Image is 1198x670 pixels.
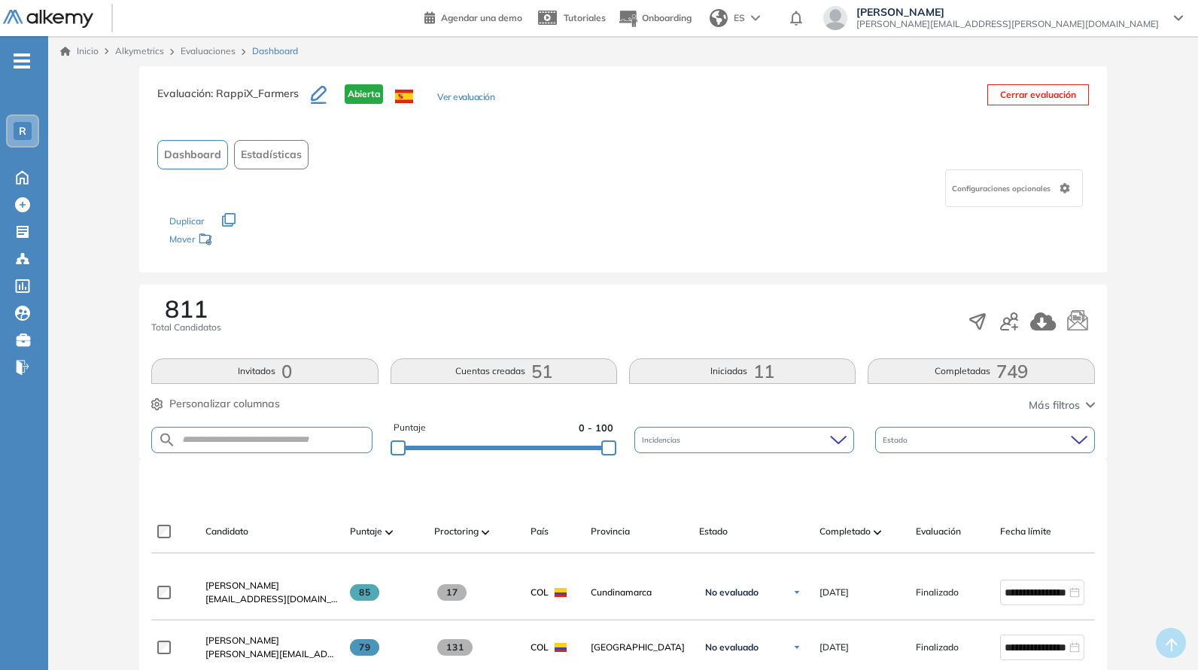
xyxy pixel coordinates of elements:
[1029,397,1095,413] button: Más filtros
[424,8,522,26] a: Agendar una demo
[205,579,338,592] a: [PERSON_NAME]
[241,147,302,163] span: Estadísticas
[579,421,613,435] span: 0 - 100
[169,396,280,412] span: Personalizar columnas
[211,87,299,100] span: : RappiX_Farmers
[434,525,479,538] span: Proctoring
[205,635,279,646] span: [PERSON_NAME]
[157,140,228,169] button: Dashboard
[60,44,99,58] a: Inicio
[618,2,692,35] button: Onboarding
[531,641,549,654] span: COL
[205,580,279,591] span: [PERSON_NAME]
[564,12,606,23] span: Tutoriales
[3,10,93,29] img: Logo
[734,11,745,25] span: ES
[916,641,959,654] span: Finalizado
[945,169,1083,207] div: Configuraciones opcionales
[385,530,393,534] img: [missing "en.ARROW_ALT" translation]
[205,592,338,606] span: [EMAIL_ADDRESS][DOMAIN_NAME]
[1000,525,1051,538] span: Fecha límite
[868,358,1094,384] button: Completadas749
[350,639,379,656] span: 79
[350,525,382,538] span: Puntaje
[482,530,489,534] img: [missing "en.ARROW_ALT" translation]
[883,434,911,446] span: Estado
[751,15,760,21] img: arrow
[441,12,522,23] span: Agendar una demo
[437,90,494,106] button: Ver evaluación
[350,584,379,601] span: 85
[856,18,1159,30] span: [PERSON_NAME][EMAIL_ADDRESS][PERSON_NAME][DOMAIN_NAME]
[115,45,164,56] span: Alkymetrics
[819,525,871,538] span: Completado
[181,45,236,56] a: Evaluaciones
[205,634,338,647] a: [PERSON_NAME]
[916,586,959,599] span: Finalizado
[874,530,881,534] img: [missing "en.ARROW_ALT" translation]
[151,321,221,334] span: Total Candidatos
[1029,397,1080,413] span: Más filtros
[19,125,26,137] span: R
[555,643,567,652] img: COL
[792,643,801,652] img: Ícono de flecha
[395,90,413,103] img: ESP
[819,641,849,654] span: [DATE]
[792,588,801,597] img: Ícono de flecha
[705,586,759,598] span: No evaluado
[252,44,298,58] span: Dashboard
[591,586,687,599] span: Cundinamarca
[531,525,549,538] span: País
[437,584,467,601] span: 17
[157,84,311,116] h3: Evaluación
[345,84,383,104] span: Abierta
[158,431,176,449] img: SEARCH_ALT
[591,525,630,538] span: Provincia
[819,586,849,599] span: [DATE]
[629,358,856,384] button: Iniciadas11
[634,427,854,453] div: Incidencias
[856,6,1159,18] span: [PERSON_NAME]
[391,358,617,384] button: Cuentas creadas51
[151,358,378,384] button: Invitados0
[555,588,567,597] img: COL
[205,525,248,538] span: Candidato
[710,9,728,27] img: world
[437,639,473,656] span: 131
[987,84,1089,105] button: Cerrar evaluación
[916,525,961,538] span: Evaluación
[699,525,728,538] span: Estado
[642,434,683,446] span: Incidencias
[169,215,204,227] span: Duplicar
[169,227,320,254] div: Mover
[234,140,309,169] button: Estadísticas
[642,12,692,23] span: Onboarding
[875,427,1095,453] div: Estado
[205,647,338,661] span: [PERSON_NAME][EMAIL_ADDRESS][DOMAIN_NAME]
[164,147,221,163] span: Dashboard
[394,421,426,435] span: Puntaje
[165,297,208,321] span: 811
[14,59,30,62] i: -
[952,183,1054,194] span: Configuraciones opcionales
[531,586,549,599] span: COL
[705,641,759,653] span: No evaluado
[151,396,280,412] button: Personalizar columnas
[591,641,687,654] span: [GEOGRAPHIC_DATA]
